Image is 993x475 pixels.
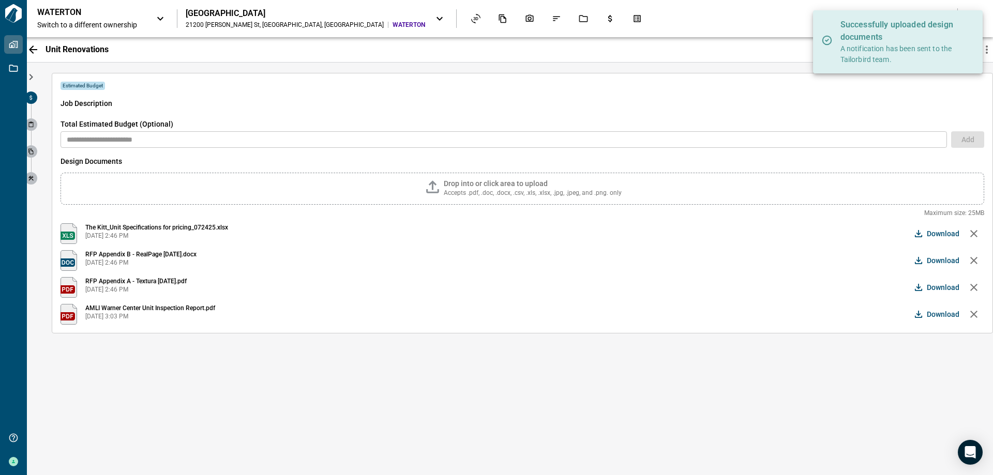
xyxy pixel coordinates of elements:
[61,250,77,271] img: docx
[61,209,984,217] span: Maximum size: 25MB
[840,43,965,65] p: A notification has been sent to the Tailorbird team.
[61,277,77,298] img: pdf
[46,44,109,55] span: Unit Renovations
[492,10,514,27] div: Documents
[393,21,425,29] span: WATERTON
[61,223,77,244] img: xlsx
[927,282,959,293] span: Download
[465,10,487,27] div: Asset View
[61,304,77,325] img: pdf
[61,98,984,109] span: Job Description
[85,232,228,240] span: [DATE] 2:46 PM
[37,20,146,30] span: Switch to a different ownership
[840,19,965,43] p: Successfully uploaded design documents
[573,10,594,27] div: Jobs
[85,258,197,267] span: [DATE] 2:46 PM
[85,304,215,312] span: AMLI Warner Center Unit Inspection Report.pdf
[927,309,959,319] span: Download
[186,8,425,19] div: [GEOGRAPHIC_DATA]
[912,250,964,271] button: Download
[519,10,540,27] div: Photos
[85,223,228,232] span: The Kitt_Unit Specifications for pricing_072425.xlsx
[444,189,622,197] span: Accepts .pdf, .doc, .docx, .csv, .xls, .xlsx, .jpg, .jpeg, and .png. only
[927,255,959,266] span: Download
[927,228,959,239] span: Download
[912,223,964,244] button: Download
[546,10,567,27] div: Issues & Info
[599,10,621,27] div: Budgets
[444,179,548,188] span: Drop into or click area to upload
[85,312,215,320] span: [DATE] 3:03 PM
[186,21,384,29] div: 21200 [PERSON_NAME] St , [GEOGRAPHIC_DATA] , [GEOGRAPHIC_DATA]
[912,304,964,325] button: Download
[37,7,130,18] p: WATERTON
[61,82,105,90] span: Estimated Budget
[61,156,984,166] span: Design Documents
[626,10,648,27] div: Takeoff Center
[912,277,964,298] button: Download
[85,277,187,285] span: RFP Appendix A - Textura [DATE].pdf
[958,440,983,465] div: Open Intercom Messenger
[61,119,984,129] span: Total Estimated Budget (Optional)
[85,285,187,294] span: [DATE] 2:46 PM
[85,250,197,258] span: RFP Appendix B - RealPage [DATE].docx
